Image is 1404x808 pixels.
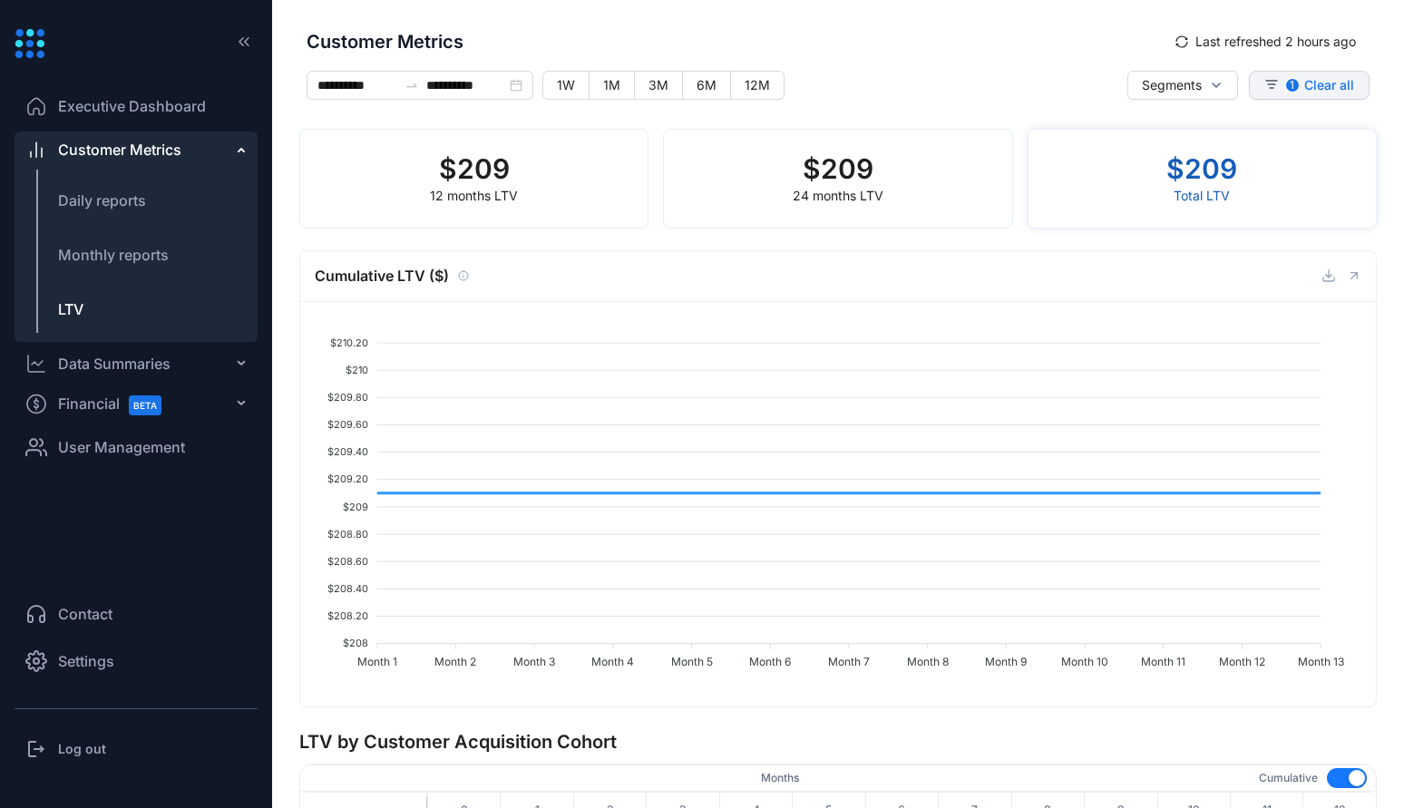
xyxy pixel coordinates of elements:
[357,655,397,668] tspan: Month 1
[793,151,883,186] h2: $ 209
[749,655,791,668] tspan: Month 6
[327,445,368,458] tspan: $209.40
[327,528,368,540] tspan: $208.80
[1195,32,1356,52] span: Last refreshed 2 hours ago
[1286,79,1299,92] sup: 1
[58,191,146,209] span: Daily reports
[299,729,1377,754] h4: LTV by Customer Acquisition Cohort
[1304,76,1354,94] span: Clear all
[58,436,185,458] span: User Management
[327,555,368,568] tspan: $208.60
[58,603,112,625] span: Contact
[1175,35,1188,48] span: sync
[58,139,181,161] span: Customer Metrics
[557,77,575,92] span: 1W
[1166,151,1237,186] h2: $ 209
[1259,770,1318,786] div: Cumulative
[58,300,83,318] span: LTV
[58,384,178,424] span: Financial
[907,655,949,668] tspan: Month 8
[343,637,368,649] tspan: $208
[327,609,368,622] tspan: $208.20
[315,265,449,287] span: Cumulative LTV ($)
[307,28,1162,55] span: Customer Metrics
[1249,71,1370,100] button: 1Clear all
[1290,78,1294,92] span: 1
[58,650,114,672] span: Settings
[671,655,713,668] tspan: Month 5
[1298,655,1344,668] tspan: Month 13
[1127,71,1238,100] button: Segments
[346,364,368,376] tspan: $210
[793,188,883,203] span: 24 months LTV
[828,655,870,668] tspan: Month 7
[603,77,620,92] span: 1M
[985,655,1027,668] tspan: Month 9
[745,77,770,92] span: 12M
[697,77,717,92] span: 6M
[1219,655,1265,668] tspan: Month 12
[434,655,476,668] tspan: Month 2
[1162,27,1370,56] button: syncLast refreshed 2 hours ago
[591,655,634,668] tspan: Month 4
[129,395,161,415] span: BETA
[430,151,518,186] h2: $ 209
[327,418,368,431] tspan: $209.60
[58,740,106,758] h3: Log out
[327,582,368,595] tspan: $208.40
[430,188,518,203] span: 12 months LTV
[330,336,368,349] tspan: $210.20
[58,95,206,117] span: Executive Dashboard
[58,246,169,264] span: Monthly reports
[327,472,368,485] tspan: $209.20
[1174,188,1230,203] span: Total LTV
[405,78,419,92] span: swap-right
[58,353,171,375] div: Data Summaries
[327,391,368,404] tspan: $209.80
[405,78,419,92] span: to
[648,77,668,92] span: 3M
[1061,655,1108,668] tspan: Month 10
[513,655,555,668] tspan: Month 3
[1142,75,1202,95] span: Segments
[343,501,368,513] tspan: $209
[761,770,799,786] div: Months
[1141,655,1185,668] tspan: Month 11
